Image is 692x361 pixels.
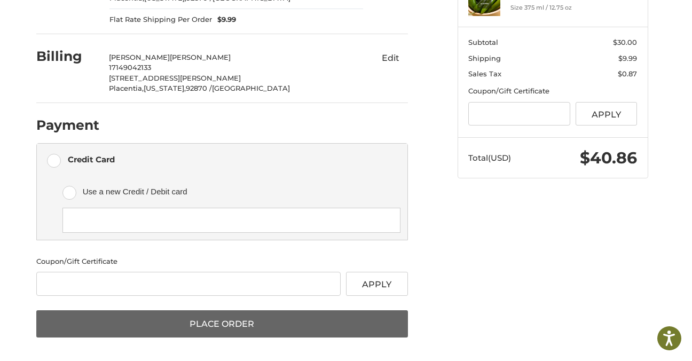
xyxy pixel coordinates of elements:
[468,69,501,78] span: Sales Tax
[109,53,170,61] span: [PERSON_NAME]
[212,14,236,25] span: $9.99
[15,16,121,25] p: We're away right now. Please check back later!
[83,183,385,200] span: Use a new Credit / Debit card
[510,3,592,12] li: Size 375 ml / 12.75 oz
[123,14,136,27] button: Open LiveChat chat widget
[170,53,231,61] span: [PERSON_NAME]
[374,50,408,67] button: Edit
[36,310,408,338] button: Place Order
[580,148,637,168] span: $40.86
[36,48,99,65] h2: Billing
[109,14,212,25] span: Flat Rate Shipping Per Order
[186,84,212,92] span: 92870 /
[618,69,637,78] span: $0.87
[36,117,99,134] h2: Payment
[468,54,501,62] span: Shipping
[144,84,186,92] span: [US_STATE],
[68,151,115,168] div: Credit Card
[618,54,637,62] span: $9.99
[36,256,408,267] div: Coupon/Gift Certificate
[613,38,637,46] span: $30.00
[468,38,498,46] span: Subtotal
[36,272,341,296] input: Gift Certificate or Coupon Code
[468,153,511,163] span: Total (USD)
[468,102,570,126] input: Gift Certificate or Coupon Code
[109,84,144,92] span: Placentia,
[468,86,637,97] div: Coupon/Gift Certificate
[109,63,151,72] span: 17149042133
[212,84,290,92] span: [GEOGRAPHIC_DATA]
[109,74,241,82] span: [STREET_ADDRESS][PERSON_NAME]
[576,102,638,126] button: Apply
[346,272,408,296] button: Apply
